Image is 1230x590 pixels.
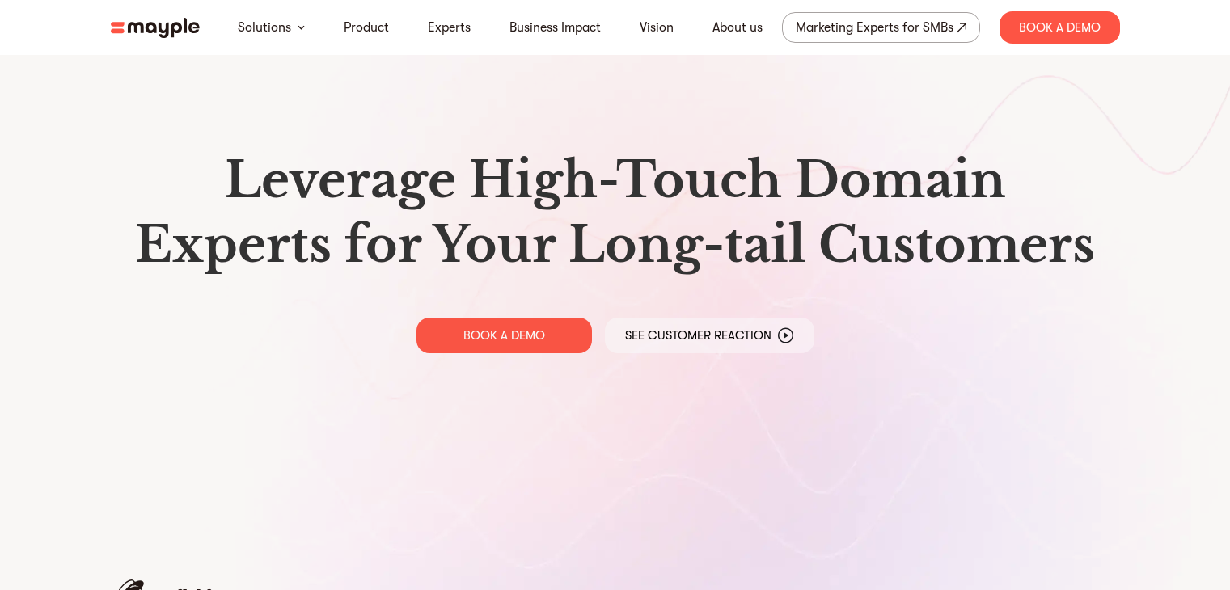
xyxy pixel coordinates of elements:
[238,18,291,37] a: Solutions
[640,18,674,37] a: Vision
[111,18,200,38] img: mayple-logo
[463,327,545,343] p: BOOK A DEMO
[509,18,601,37] a: Business Impact
[782,12,980,43] a: Marketing Experts for SMBs
[298,25,305,30] img: arrow-down
[712,18,763,37] a: About us
[625,327,771,343] p: See Customer Reaction
[796,16,953,39] div: Marketing Experts for SMBs
[428,18,471,37] a: Experts
[416,318,592,353] a: BOOK A DEMO
[1000,11,1120,44] div: Book A Demo
[605,318,814,353] a: See Customer Reaction
[124,148,1107,277] h1: Leverage High-Touch Domain Experts for Your Long-tail Customers
[344,18,389,37] a: Product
